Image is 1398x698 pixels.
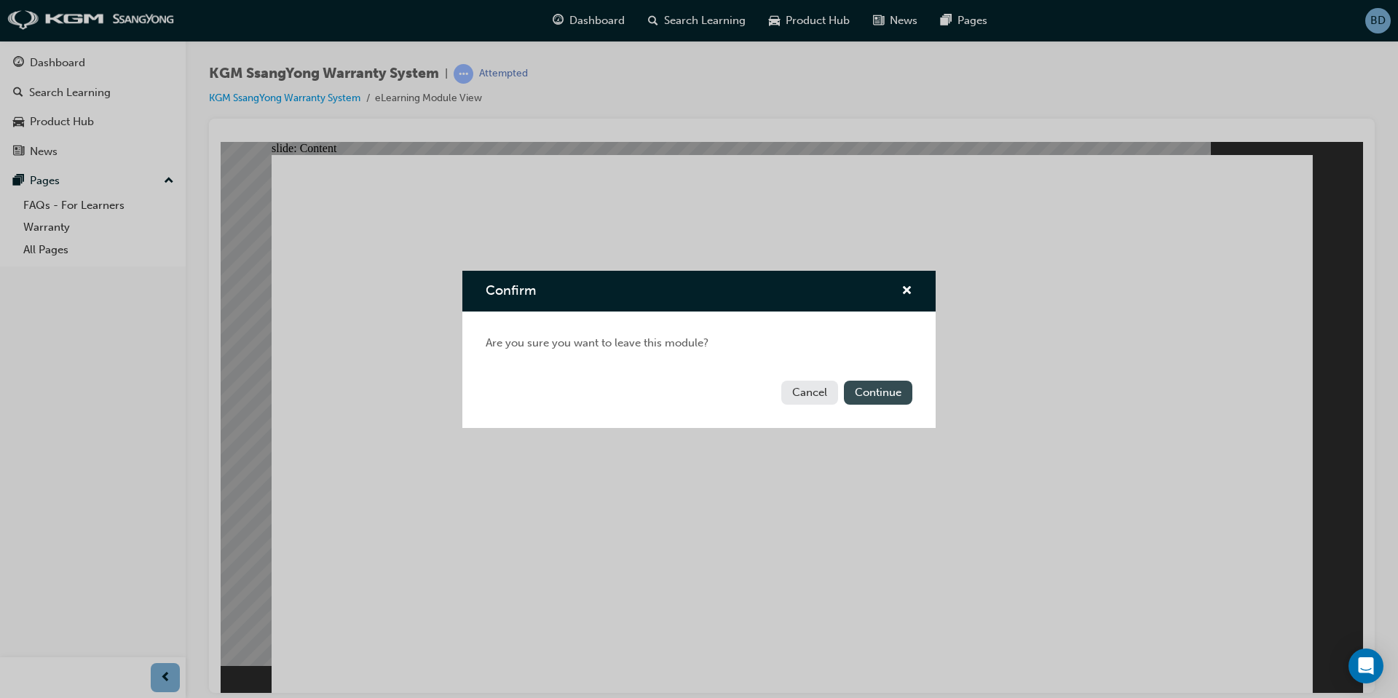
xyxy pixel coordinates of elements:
[844,381,912,405] button: Continue
[901,282,912,301] button: cross-icon
[462,271,936,428] div: Confirm
[781,381,838,405] button: Cancel
[462,312,936,375] div: Are you sure you want to leave this module?
[901,285,912,298] span: cross-icon
[486,282,536,298] span: Confirm
[1348,649,1383,683] div: Open Intercom Messenger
